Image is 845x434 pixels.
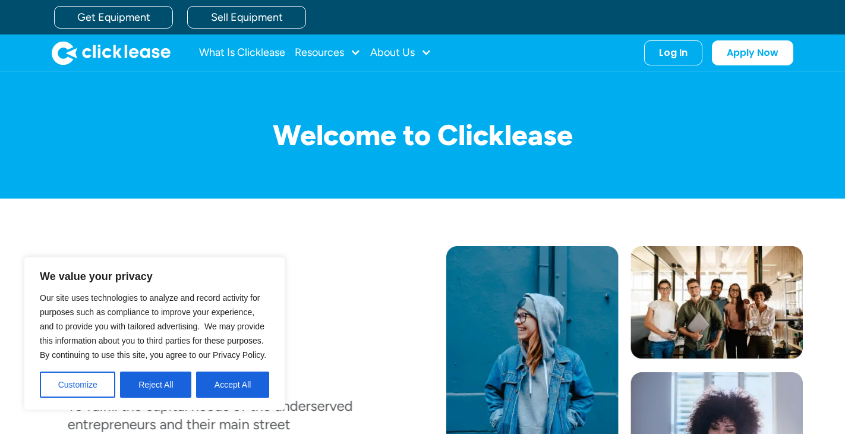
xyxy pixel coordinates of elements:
[40,372,115,398] button: Customize
[659,47,688,59] div: Log In
[196,372,269,398] button: Accept All
[52,41,171,65] a: home
[187,6,306,29] a: Sell Equipment
[52,41,171,65] img: Clicklease logo
[199,41,285,65] a: What Is Clicklease
[295,41,361,65] div: Resources
[712,40,793,65] a: Apply Now
[42,119,803,151] h1: Welcome to Clicklease
[120,372,191,398] button: Reject All
[24,257,285,410] div: We value your privacy
[40,293,266,360] span: Our site uses technologies to analyze and record activity for purposes such as compliance to impr...
[68,343,353,378] h1: Our Mission
[54,6,173,29] a: Get Equipment
[370,41,431,65] div: About Us
[40,269,269,284] p: We value your privacy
